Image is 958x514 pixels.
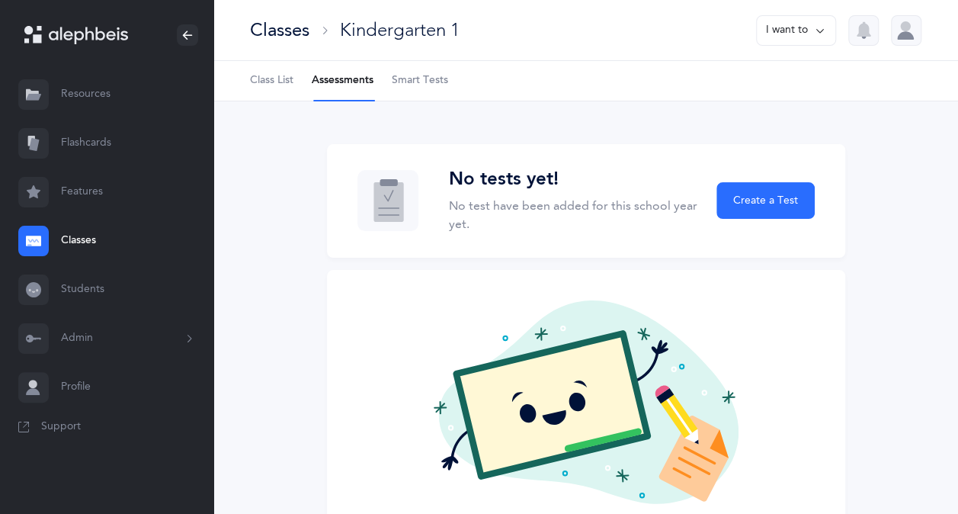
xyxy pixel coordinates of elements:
h3: No tests yet! [449,169,699,191]
div: Classes [250,18,309,43]
p: No test have been added for this school year yet. [449,197,699,233]
div: Kindergarten 1 [340,18,460,43]
button: Create a Test [716,182,814,219]
button: I want to [756,15,836,46]
span: Smart Tests [392,73,448,88]
span: Create a Test [733,193,798,209]
span: Class List [250,73,293,88]
iframe: Drift Widget Chat Controller [882,438,940,496]
span: Support [41,419,81,435]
